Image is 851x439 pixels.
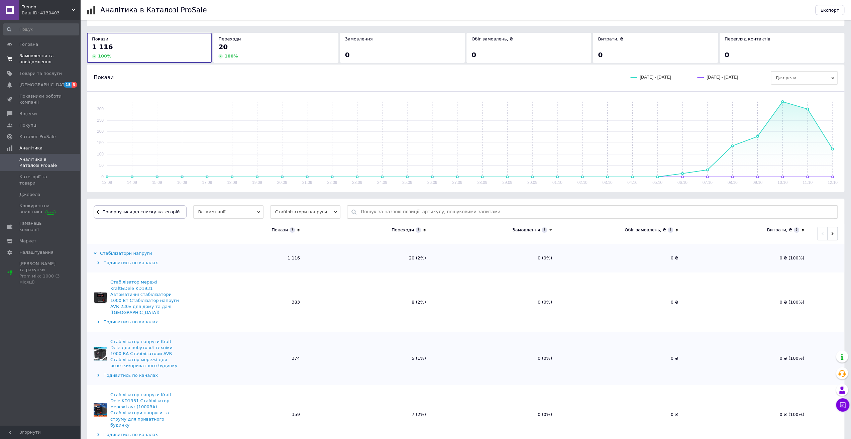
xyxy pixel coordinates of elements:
[471,51,476,59] span: 0
[828,180,838,185] text: 12.10
[452,180,462,185] text: 27.09
[98,53,111,59] span: 100 %
[19,111,37,117] span: Відгуки
[94,347,107,360] img: Стабілізатор напруги Kraft Dele для побутової техніки 1000 ВА Стабілізатори AVR Стабілізатор мере...
[193,205,263,219] span: Всі кампанії
[94,205,187,219] button: Повернутися до списку категорій
[19,261,62,285] span: [PERSON_NAME] та рахунки
[94,250,152,256] div: Стабілізатори напруги
[302,180,312,185] text: 21.09
[202,180,212,185] text: 17.09
[22,10,80,16] div: Ваш ID: 4130403
[101,175,104,179] text: 0
[471,36,513,41] span: Обіг замовлень, ₴
[97,140,104,145] text: 150
[19,220,62,232] span: Гаманець компанії
[685,272,811,332] td: 0 ₴ (100%)
[527,180,537,185] text: 30.09
[94,260,179,266] div: Подивитись по каналах
[345,51,350,59] span: 0
[777,180,787,185] text: 10.10
[19,41,38,47] span: Головна
[97,107,104,111] text: 300
[477,180,487,185] text: 28.09
[502,180,512,185] text: 29.09
[19,156,62,169] span: Аналітика в Каталозі ProSale
[725,36,770,41] span: Перегляд контактів
[725,51,729,59] span: 0
[427,180,437,185] text: 26.09
[181,244,307,272] td: 1 116
[227,180,237,185] text: 18.09
[277,180,287,185] text: 20.09
[19,122,37,128] span: Покупці
[127,180,137,185] text: 14.09
[512,227,540,233] div: Замовлення
[625,227,666,233] div: Обіг замовлень, ₴
[307,332,433,385] td: 5 (1%)
[99,163,104,168] text: 50
[559,244,685,272] td: 0 ₴
[94,74,114,81] span: Покази
[94,372,179,378] div: Подивитись по каналах
[803,180,813,185] text: 11.10
[392,227,414,233] div: Переходи
[92,36,108,41] span: Покази
[559,272,685,332] td: 0 ₴
[552,180,562,185] text: 01.10
[727,180,737,185] text: 08.10
[752,180,762,185] text: 09.10
[19,71,62,77] span: Товари та послуги
[361,206,834,218] input: Пошук за назвою позиції, артикулу, пошуковими запитами
[152,180,162,185] text: 15.09
[19,82,69,88] span: [DEMOGRAPHIC_DATA]
[110,392,179,428] div: Стабілізатор напруги Kraft Dele KD1931 Стабілізатор мережі avr (1000ВА) Стабілізатори напруги та ...
[19,174,62,186] span: Категорії та товари
[94,319,179,325] div: Подивитись по каналах
[627,180,637,185] text: 04.10
[433,332,559,385] td: 0 (0%)
[652,180,662,185] text: 05.10
[110,339,179,369] div: Стабілізатор напруги Kraft Dele для побутової техніки 1000 ВА Стабілізатори AVR Стабілізатор мере...
[102,180,112,185] text: 13.09
[433,244,559,272] td: 0 (0%)
[352,180,362,185] text: 23.09
[19,145,42,151] span: Аналітика
[100,6,207,14] h1: Аналітика в Каталозі ProSale
[815,5,845,15] button: Експорт
[345,36,373,41] span: Замовлення
[19,134,56,140] span: Каталог ProSale
[677,180,687,185] text: 06.10
[19,203,62,215] span: Конкурентна аналітика
[771,71,838,85] span: Джерела
[177,180,187,185] text: 16.09
[377,180,387,185] text: 24.09
[97,129,104,134] text: 200
[252,180,262,185] text: 19.09
[821,8,839,13] span: Експорт
[402,180,412,185] text: 25.09
[94,291,107,304] img: Стабілізатор мережі Kraft&Dele KD1931 Автоматичні стабілізатори 1000 Вт Стабілізатор напруги AVR ...
[94,403,107,417] img: Стабілізатор напруги Kraft Dele KD1931 Стабілізатор мережі avr (1000ВА) Стабілізатори напруги та ...
[181,332,307,385] td: 374
[218,43,228,51] span: 20
[272,227,288,233] div: Покази
[64,82,72,88] span: 15
[22,4,72,10] span: Trendo
[307,272,433,332] td: 8 (2%)
[685,244,811,272] td: 0 ₴ (100%)
[110,279,179,316] div: Стабілізатор мережі Kraft&Dele KD1931 Автоматичні стабілізатори 1000 Вт Стабілізатор напруги AVR ...
[97,118,104,123] text: 250
[3,23,79,35] input: Пошук
[19,53,62,65] span: Замовлення та повідомлення
[767,227,792,233] div: Витрати, ₴
[218,36,241,41] span: Переходи
[101,209,180,214] span: Повернутися до списку категорій
[307,244,433,272] td: 20 (2%)
[577,180,587,185] text: 02.10
[19,192,40,198] span: Джерела
[602,180,612,185] text: 03.10
[181,272,307,332] td: 383
[270,205,340,219] span: Стабілізатори напруги
[685,332,811,385] td: 0 ₴ (100%)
